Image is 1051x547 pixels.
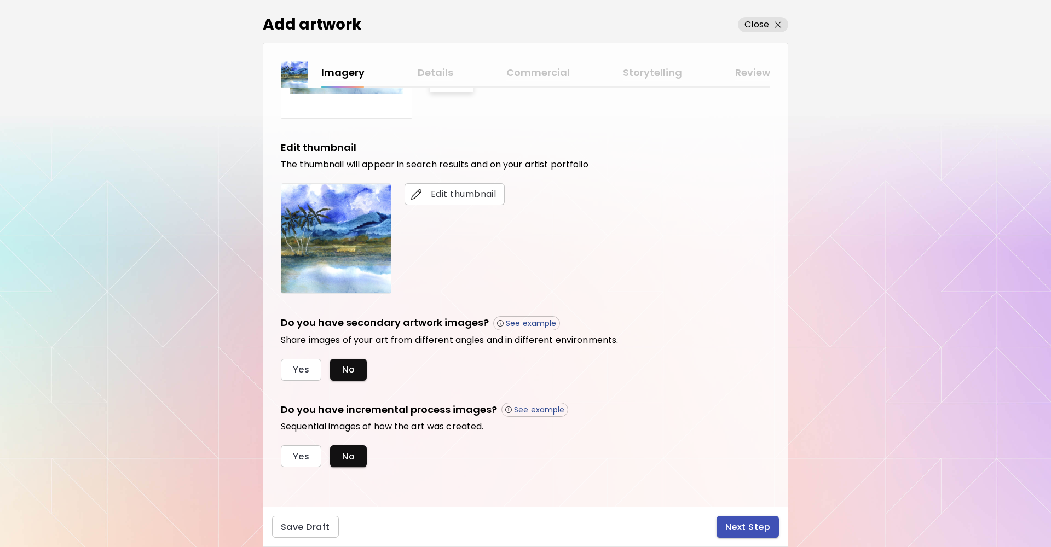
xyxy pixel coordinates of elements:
span: Save Draft [281,521,330,533]
h5: Do you have secondary artwork images? [281,316,489,330]
button: Next Step [717,516,779,538]
span: Edit thumbnail [413,188,496,201]
span: Yes [293,364,309,375]
button: Save Draft [272,516,339,538]
p: See example [514,405,564,415]
h6: Sequential images of how the art was created. [281,421,770,432]
h5: Do you have incremental process images? [281,403,497,417]
button: See example [493,316,560,330]
h5: Edit thumbnail [281,141,356,155]
button: No [330,445,367,467]
img: edit [411,189,422,200]
button: Yes [281,445,321,467]
span: No [342,451,355,462]
button: No [330,359,367,381]
span: No [342,364,355,375]
img: thumbnail [281,61,308,88]
p: See example [506,318,556,328]
span: Yes [293,451,309,462]
h6: Share images of your art from different angles and in different environments. [281,335,770,346]
button: See example [501,403,568,417]
span: Next Step [725,521,770,533]
h6: The thumbnail will appear in search results and on your artist portfolio [281,159,770,170]
button: Yes [281,359,321,381]
button: editEdit thumbnail [405,183,505,205]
